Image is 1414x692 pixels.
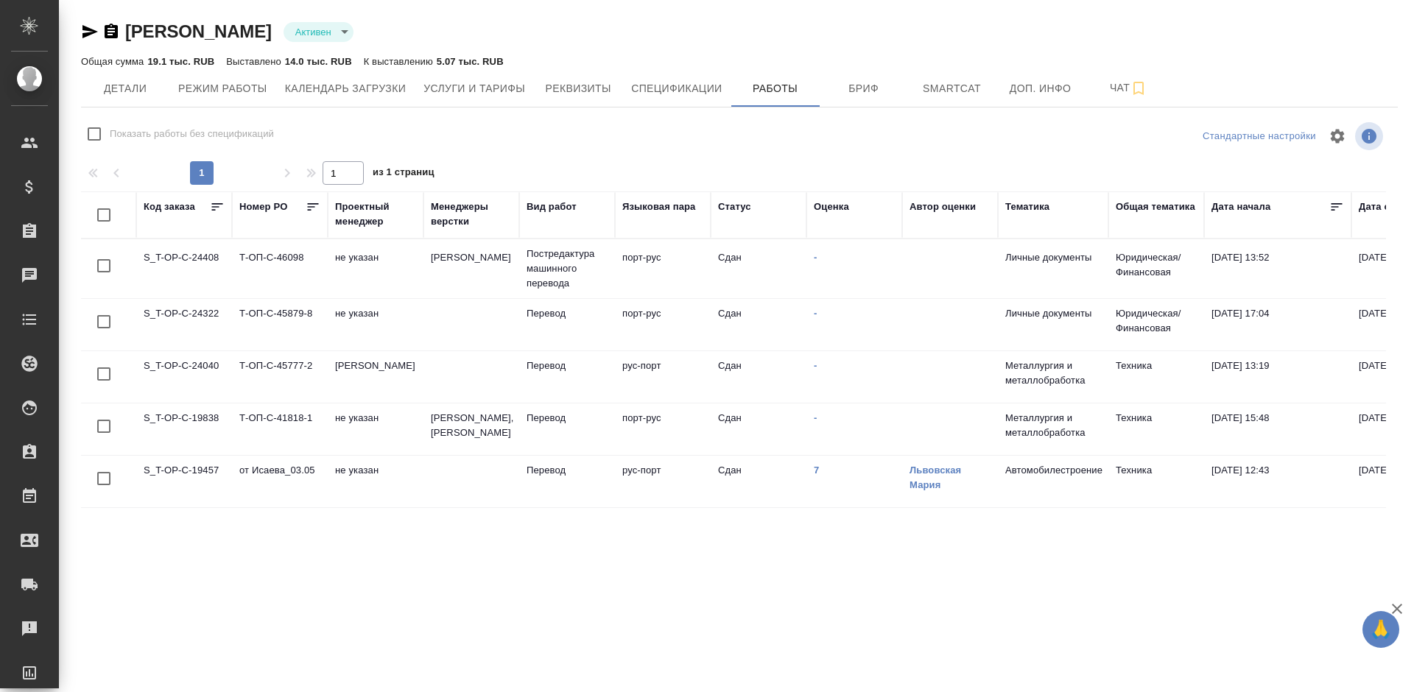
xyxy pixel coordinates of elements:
td: S_T-OP-C-24408 [136,243,232,294]
td: от Исаева_03.05 [232,456,328,507]
td: рус-порт [615,351,711,403]
td: Юридическая/Финансовая [1108,243,1204,294]
div: Общая тематика [1116,200,1195,214]
div: Языковая пара [622,200,696,214]
p: 19.1 тыс. RUB [147,56,214,67]
td: Техника [1108,351,1204,403]
td: S_T-OP-C-24040 [136,351,232,403]
p: Выставлено [226,56,285,67]
td: порт-рус [615,299,711,350]
div: Проектный менеджер [335,200,416,229]
span: Календарь загрузки [285,80,407,98]
span: Toggle Row Selected [88,411,119,442]
div: Менеджеры верстки [431,200,512,229]
td: Техника [1108,403,1204,455]
span: из 1 страниц [373,163,435,185]
p: 14.0 тыс. RUB [285,56,352,67]
p: К выставлению [364,56,437,67]
div: Номер PO [239,200,287,214]
div: Дата сдачи [1359,200,1413,214]
button: Скопировать ссылку [102,23,120,40]
div: Тематика [1005,200,1049,214]
td: [DATE] 17:04 [1204,299,1351,350]
a: 7 [814,465,819,476]
td: Сдан [711,403,806,455]
span: Бриф [829,80,899,98]
a: Львовская Мария [910,465,961,490]
span: Доп. инфо [1005,80,1076,98]
td: Т-ОП-С-45777-2 [232,351,328,403]
p: Автомобилестроение [1005,463,1101,478]
a: [PERSON_NAME] [125,21,272,41]
div: Статус [718,200,751,214]
p: Металлургия и металлобработка [1005,411,1101,440]
button: Активен [291,26,336,38]
td: [DATE] 12:43 [1204,456,1351,507]
td: Сдан [711,243,806,294]
span: Детали [90,80,161,98]
td: порт-рус [615,403,711,455]
div: Автор оценки [910,200,976,214]
p: Металлургия и металлобработка [1005,359,1101,388]
p: Личные документы [1005,306,1101,321]
span: Toggle Row Selected [88,250,119,281]
span: Toggle Row Selected [88,306,119,337]
td: S_T-OP-C-24322 [136,299,232,350]
span: Настроить таблицу [1320,119,1355,154]
span: Чат [1094,79,1164,97]
a: - [814,308,817,319]
a: - [814,412,817,423]
p: Перевод [527,306,608,321]
button: Скопировать ссылку для ЯМессенджера [81,23,99,40]
a: - [814,360,817,371]
span: Toggle Row Selected [88,463,119,494]
td: не указан [328,403,423,455]
span: Посмотреть информацию [1355,122,1386,150]
td: [DATE] 15:48 [1204,403,1351,455]
td: Сдан [711,299,806,350]
p: Общая сумма [81,56,147,67]
button: 🙏 [1362,611,1399,648]
span: Показать работы без спецификаций [110,127,274,141]
td: Т-ОП-С-41818-1 [232,403,328,455]
td: Т-ОП-С-45879-8 [232,299,328,350]
span: 🙏 [1368,614,1393,645]
span: Режим работы [178,80,267,98]
p: Перевод [527,411,608,426]
td: Юридическая/Финансовая [1108,299,1204,350]
td: рус-порт [615,456,711,507]
td: [PERSON_NAME], [PERSON_NAME] [423,403,519,455]
svg: Подписаться [1130,80,1147,97]
p: Постредактура машинного перевода [527,247,608,291]
div: Код заказа [144,200,195,214]
td: не указан [328,456,423,507]
span: Реквизиты [543,80,613,98]
span: Работы [740,80,811,98]
p: 5.07 тыс. RUB [437,56,504,67]
td: S_T-OP-C-19457 [136,456,232,507]
td: Т-ОП-С-46098 [232,243,328,294]
td: [PERSON_NAME] [423,243,519,294]
div: Оценка [814,200,849,214]
span: Toggle Row Selected [88,359,119,389]
div: split button [1199,125,1320,148]
td: порт-рус [615,243,711,294]
td: не указан [328,299,423,350]
span: Спецификации [631,80,722,98]
td: [DATE] 13:19 [1204,351,1351,403]
td: Техника [1108,456,1204,507]
td: [DATE] 13:52 [1204,243,1351,294]
td: не указан [328,243,423,294]
td: Сдан [711,351,806,403]
span: Услуги и тарифы [423,80,525,98]
td: [PERSON_NAME] [328,351,423,403]
td: S_T-OP-C-19838 [136,403,232,455]
p: Перевод [527,359,608,373]
p: Перевод [527,463,608,478]
td: Сдан [711,456,806,507]
div: Вид работ [527,200,577,214]
div: Активен [284,22,353,42]
div: Дата начала [1211,200,1270,214]
span: Smartcat [917,80,988,98]
p: Личные документы [1005,250,1101,265]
